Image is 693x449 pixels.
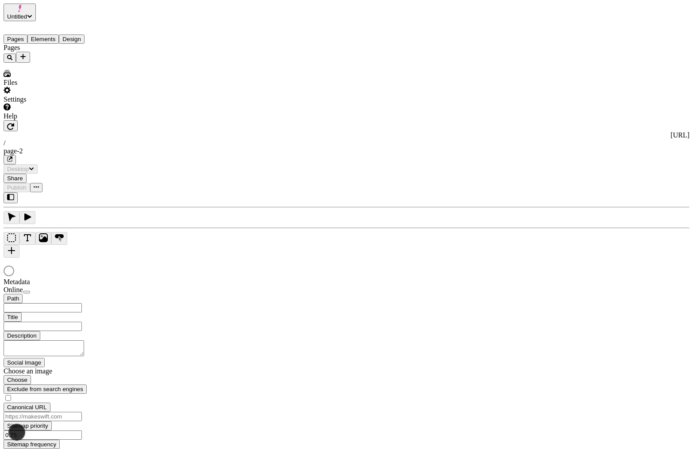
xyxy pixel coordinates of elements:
button: Image [35,232,51,245]
button: Choose [4,375,31,384]
div: Settings [4,95,110,103]
div: [URL] [4,131,689,139]
div: page-2 [4,147,689,155]
div: / [4,139,689,147]
span: Untitled [7,13,27,20]
div: Metadata [4,278,110,286]
span: Desktop [7,166,29,172]
button: Publish [4,183,30,192]
button: Desktop [4,164,38,174]
span: Choose [7,377,27,383]
div: Choose an image [4,367,110,375]
button: Title [4,312,22,322]
span: Share [7,175,23,182]
button: Sitemap priority [4,421,52,430]
button: Design [59,34,85,44]
button: Sitemap frequency [4,440,60,449]
button: Exclude from search engines [4,384,87,394]
button: Description [4,331,40,340]
button: Path [4,294,23,303]
button: Share [4,174,27,183]
button: Text [19,232,35,245]
input: https://makeswift.com [4,412,82,421]
button: Social Image [4,358,45,367]
button: Box [4,232,19,245]
span: Publish [7,184,27,191]
button: Untitled [4,4,36,21]
div: Files [4,79,110,87]
div: Pages [4,44,110,52]
button: Add new [16,52,30,63]
span: Online [4,286,23,293]
button: Pages [4,34,27,44]
button: Elements [27,34,59,44]
button: Canonical URL [4,403,50,412]
button: Button [51,232,67,245]
div: Help [4,112,110,120]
